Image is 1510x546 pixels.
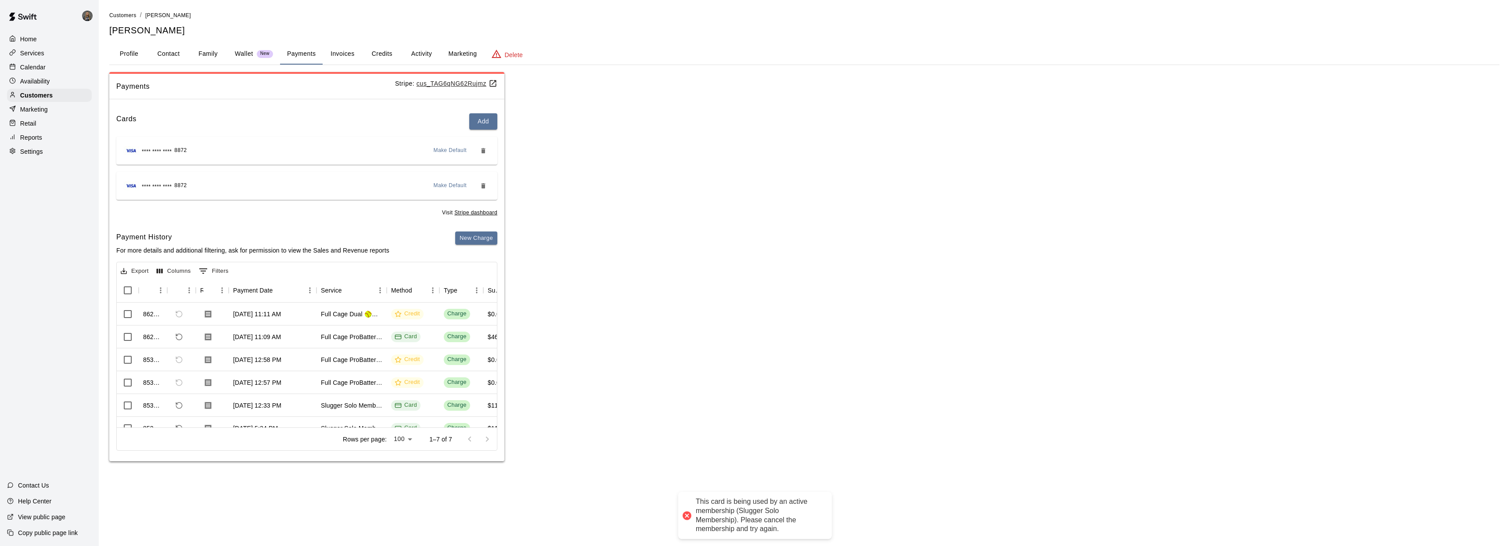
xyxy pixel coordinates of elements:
[426,284,439,297] button: Menu
[116,81,395,92] span: Payments
[172,284,184,297] button: Sort
[442,209,497,217] span: Visit
[109,11,137,18] a: Customers
[183,284,196,297] button: Menu
[20,119,36,128] p: Retail
[20,63,46,72] p: Calendar
[395,333,417,341] div: Card
[116,113,137,130] h6: Cards
[18,481,49,490] p: Contact Us
[200,352,216,368] button: Download Receipt
[391,278,412,303] div: Method
[7,75,92,88] div: Availability
[172,307,187,322] span: Refund payment
[342,284,354,297] button: Sort
[412,284,424,297] button: Sort
[696,497,823,534] div: This card is being used by an active membership (Slugger Solo Membership). Please cancel the memb...
[172,421,187,436] span: Refund payment
[321,278,342,303] div: Service
[145,12,191,18] span: [PERSON_NAME]
[20,133,42,142] p: Reports
[321,424,382,433] div: Slugger Solo Membership
[402,43,441,65] button: Activity
[476,179,490,193] button: Remove
[139,278,167,303] div: Id
[20,77,50,86] p: Availability
[395,355,420,364] div: Credit
[143,355,163,364] div: 853347
[417,80,497,87] a: cus_TAG6qNG62Rujmz
[7,131,92,144] div: Reports
[439,278,483,303] div: Type
[257,51,273,57] span: New
[229,278,316,303] div: Payment Date
[454,210,497,216] u: Stripe dashboard
[470,284,483,297] button: Menu
[172,352,187,367] span: Refund payment
[20,105,48,114] p: Marketing
[447,424,467,432] div: Charge
[109,12,137,18] span: Customers
[505,51,523,59] p: Delete
[196,278,229,303] div: Receipt
[429,435,452,444] p: 1–7 of 7
[447,401,467,409] div: Charge
[7,103,92,116] a: Marketing
[7,145,92,158] a: Settings
[18,513,65,521] p: View public page
[80,7,99,25] div: Presley Jantzi
[395,424,417,432] div: Card
[172,329,187,344] span: Refund payment
[395,401,417,409] div: Card
[188,43,228,65] button: Family
[323,43,362,65] button: Invoices
[447,378,467,387] div: Charge
[200,278,203,303] div: Receipt
[387,278,439,303] div: Method
[109,43,149,65] button: Profile
[18,528,78,537] p: Copy public page link
[362,43,402,65] button: Credits
[116,246,389,255] p: For more details and additional filtering, ask for permission to view the Sales and Revenue reports
[200,375,216,391] button: Download Receipt
[395,378,420,387] div: Credit
[488,278,502,303] div: Subtotal
[233,333,281,341] div: Oct 8, 2025, 11:09 AM
[20,147,43,156] p: Settings
[374,284,387,297] button: Menu
[434,181,467,190] span: Make Default
[154,284,167,297] button: Menu
[200,329,216,345] button: Download Receipt
[321,401,382,410] div: Slugger Solo Membership
[174,146,187,155] span: 8872
[20,91,53,100] p: Customers
[7,89,92,102] div: Customers
[454,210,497,216] a: You don't have the permission to visit the Stripe dashboard
[200,398,216,413] button: Download Receipt
[316,278,387,303] div: Service
[143,401,163,410] div: 853313
[488,310,503,318] div: $0.00
[7,117,92,130] div: Retail
[488,355,503,364] div: $0.00
[174,181,187,190] span: 8872
[7,61,92,74] a: Calendar
[197,264,231,278] button: Show filters
[434,146,467,155] span: Make Default
[447,355,467,364] div: Charge
[321,355,382,364] div: Full Cage ProBatter Baseball ⚾ Simulator
[200,306,216,322] button: Download Receipt
[172,398,187,413] span: Refund payment
[476,144,490,158] button: Remove
[7,47,92,60] a: Services
[18,497,51,506] p: Help Center
[447,333,467,341] div: Charge
[321,333,382,341] div: Full Cage ProBatter Softball 🥎 Simulator with HItTrax
[233,378,281,387] div: Oct 3, 2025, 12:57 PM
[7,33,92,46] div: Home
[321,378,382,387] div: Full Cage ProBatter Baseball ⚾ Simulator
[123,181,139,190] img: Credit card brand logo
